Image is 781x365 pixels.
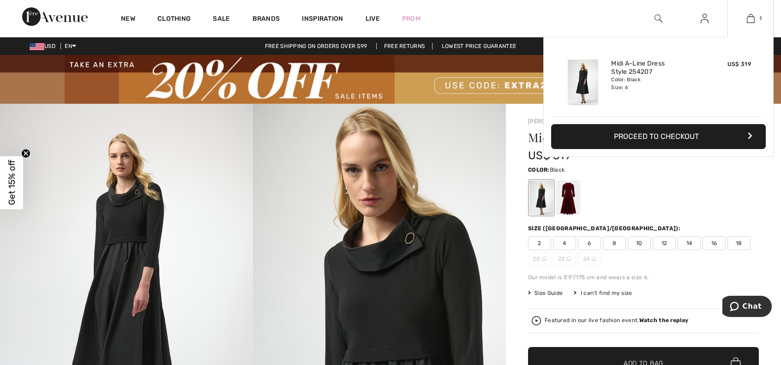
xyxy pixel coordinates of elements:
[566,257,571,261] img: ring-m.svg
[30,43,44,50] img: US Dollar
[528,273,759,281] div: Our model is 5'9"/175 cm and wears a size 6.
[727,236,751,250] span: 18
[529,180,553,215] div: Black
[722,296,772,319] iframe: Opens a widget where you can chat to one of our agents
[528,149,571,162] span: US$ 319
[655,13,662,24] img: search the website
[528,252,551,266] span: 20
[747,13,755,24] img: My Bag
[759,14,762,23] span: 1
[528,289,563,297] span: Size Guide
[542,257,547,261] img: ring-m.svg
[611,60,702,76] a: Midi A-Line Dress Style 254207
[532,316,541,325] img: Watch the replay
[22,7,88,26] img: 1ère Avenue
[603,236,626,250] span: 8
[653,236,676,250] span: 12
[556,180,580,215] div: Deep cherry
[528,236,551,250] span: 2
[65,43,76,49] span: EN
[574,289,632,297] div: I can't find my size
[121,15,135,24] a: New
[402,14,421,24] a: Prom
[366,14,380,24] a: Live
[434,43,524,49] a: Lowest Price Guarantee
[639,317,689,323] strong: Watch the replay
[30,43,59,49] span: USD
[21,149,30,158] button: Close teaser
[528,167,550,173] span: Color:
[213,15,230,24] a: Sale
[6,160,17,205] span: Get 15% off
[693,13,716,24] a: Sign In
[728,13,773,24] a: 1
[727,61,751,67] span: US$ 319
[703,236,726,250] span: 16
[528,224,682,233] div: Size ([GEOGRAPHIC_DATA]/[GEOGRAPHIC_DATA]):
[678,236,701,250] span: 14
[302,15,343,24] span: Inspiration
[545,317,688,323] div: Featured in our live fashion event.
[578,252,601,266] span: 24
[528,132,721,144] h1: Midi A-line Dress Style 254207
[628,236,651,250] span: 10
[157,15,191,24] a: Clothing
[258,43,375,49] a: Free shipping on orders over $99
[611,76,702,91] div: Color: Black Size: 6
[553,252,576,266] span: 22
[701,13,709,24] img: My Info
[591,257,596,261] img: ring-m.svg
[551,124,766,149] button: Proceed to Checkout
[568,60,598,105] img: Midi A-Line Dress Style 254207
[252,15,280,24] a: Brands
[528,118,574,125] a: [PERSON_NAME]
[553,236,576,250] span: 4
[376,43,433,49] a: Free Returns
[578,236,601,250] span: 6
